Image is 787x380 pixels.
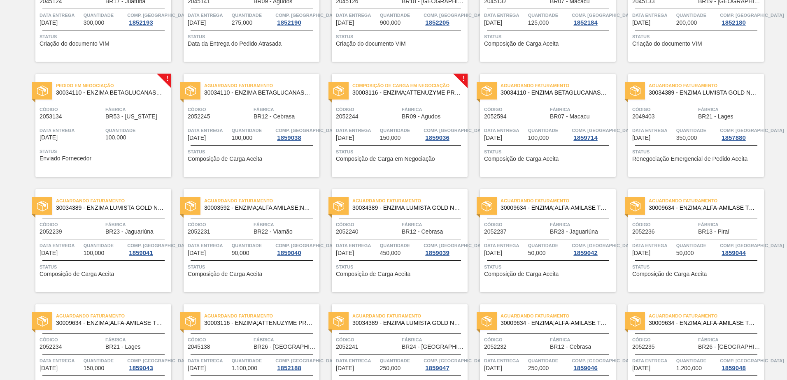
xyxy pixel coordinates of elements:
[572,126,636,134] span: Comp. Carga
[232,20,253,26] span: 275,000
[698,114,733,120] span: BR21 - Lages
[632,229,655,235] span: 2052236
[185,201,196,211] img: status
[632,271,707,277] span: Composição de Carga Aceita
[720,241,762,256] a: Comp. [GEOGRAPHIC_DATA]1859044
[40,147,169,155] span: Status
[632,263,762,271] span: Status
[254,220,317,229] span: Fábrica
[84,357,126,365] span: Quantidade
[40,220,103,229] span: Código
[336,241,378,250] span: Data Entrega
[572,241,636,250] span: Comp. Carga
[528,20,549,26] span: 125,000
[336,220,400,229] span: Código
[649,81,764,90] span: Aguardando Faturamento
[188,20,206,26] span: 18/10/2025
[424,357,487,365] span: Comp. Carga
[127,11,191,19] span: Comp. Carga
[720,250,747,256] div: 1859044
[40,155,91,162] span: Enviado Fornecedor
[232,365,257,371] span: 1.100,000
[528,241,570,250] span: Quantidade
[572,134,599,141] div: 1859714
[484,365,502,371] span: 31/10/2025
[56,81,171,90] span: Pedido em Negociação
[676,126,718,134] span: Quantidade
[40,271,114,277] span: Composição de Carga Aceita
[37,86,48,96] img: status
[484,220,548,229] span: Código
[127,11,169,26] a: Comp. [GEOGRAPHIC_DATA]1852193
[127,365,154,371] div: 1859043
[105,229,154,235] span: BR23 - Jaguariúna
[333,316,344,327] img: status
[188,271,262,277] span: Composição de Carga Aceita
[380,241,422,250] span: Quantidade
[336,263,466,271] span: Status
[188,41,282,47] span: Data da Entrega do Pedido Atrasada
[424,19,451,26] div: 1852205
[336,105,400,114] span: Código
[484,229,507,235] span: 2052237
[550,105,614,114] span: Fábrica
[424,241,487,250] span: Comp. Carga
[204,197,319,205] span: Aguardando Faturamento
[649,90,757,96] span: 30034389 - ENZIMA LUMISTA GOLD NOVONESIS 25KG
[40,105,103,114] span: Código
[632,148,762,156] span: Status
[336,126,378,134] span: Data Entrega
[402,336,466,344] span: Fábrica
[698,336,762,344] span: Fábrica
[40,336,103,344] span: Código
[40,11,81,19] span: Data Entrega
[720,126,784,134] span: Comp. Carga
[336,156,435,162] span: Composição de Carga em Negociação
[698,229,729,235] span: BR13 - Piraí
[333,201,344,211] img: status
[649,205,757,211] span: 30009634 - ENZIMA;ALFA-AMILASE TERMOESTÁVEL;TERMAMY
[188,105,251,114] span: Código
[275,134,303,141] div: 1859038
[572,11,614,26] a: Comp. [GEOGRAPHIC_DATA]1852184
[40,344,62,350] span: 2052234
[484,250,502,256] span: 28/10/2025
[380,357,422,365] span: Quantidade
[380,126,422,134] span: Quantidade
[720,134,747,141] div: 1857880
[105,114,157,120] span: BR53 - Colorado
[468,74,616,177] a: statusAguardando Faturamento30034110 - ENZIMA BETAGLUCANASE ULTRAFLO PRIMECódigo2052594FábricaBR0...
[484,241,526,250] span: Data Entrega
[484,20,502,26] span: 20/10/2025
[40,229,62,235] span: 2052239
[188,241,230,250] span: Data Entrega
[676,20,697,26] span: 200,000
[204,205,313,211] span: 30003592 - ENZIMA;ALFA AMILASE;NAO TERMOESTAVEL BAN
[56,197,171,205] span: Aguardando Faturamento
[424,11,466,26] a: Comp. [GEOGRAPHIC_DATA]1852205
[105,220,169,229] span: Fábrica
[188,126,230,134] span: Data Entrega
[380,20,401,26] span: 900,000
[188,156,262,162] span: Composição de Carga Aceita
[127,241,191,250] span: Comp. Carga
[105,105,169,114] span: Fábrica
[188,114,210,120] span: 2052245
[84,250,105,256] span: 100,000
[188,135,206,141] span: 22/10/2025
[232,126,274,134] span: Quantidade
[572,126,614,141] a: Comp. [GEOGRAPHIC_DATA]1859714
[40,365,58,371] span: 29/10/2025
[254,105,317,114] span: Fábrica
[127,241,169,256] a: Comp. [GEOGRAPHIC_DATA]1859041
[275,126,317,141] a: Comp. [GEOGRAPHIC_DATA]1859038
[528,126,570,134] span: Quantidade
[232,250,249,256] span: 90,000
[37,316,48,327] img: status
[336,32,466,41] span: Status
[632,336,696,344] span: Código
[616,189,764,292] a: statusAguardando Faturamento30009634 - ENZIMA;ALFA-AMILASE TERMOESTÁVEL;TERMAMYCódigo2052236Fábri...
[23,74,171,177] a: !statusPedido em Negociação30034110 - ENZIMA BETAGLUCANASE ULTRAFLO PRIMECódigo2053134FábricaBR53...
[720,19,747,26] div: 1852180
[336,229,359,235] span: 2052240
